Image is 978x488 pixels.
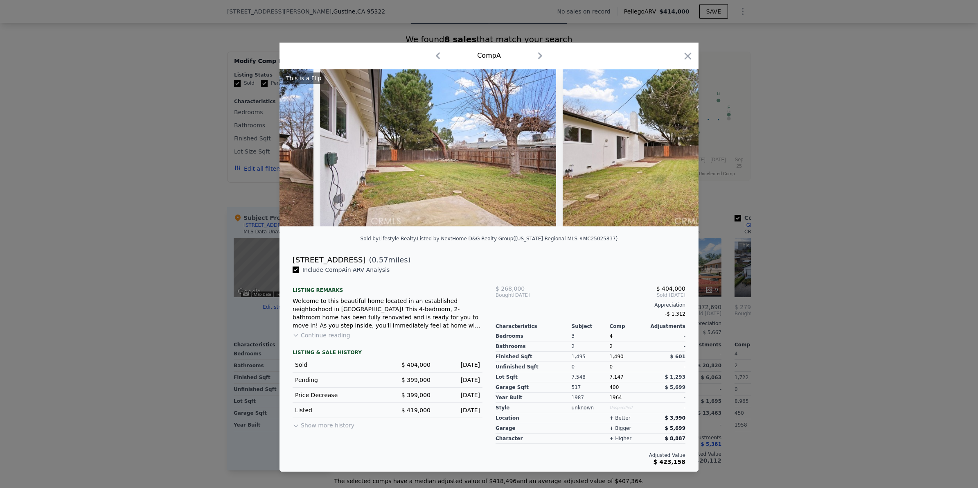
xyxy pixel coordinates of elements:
span: $ 5,699 [665,384,685,390]
div: Adjusted Value [496,452,685,459]
div: Adjustments [647,323,685,330]
div: This is a Flip [283,72,324,84]
span: $ 3,990 [665,415,685,421]
div: 1,495 [572,352,610,362]
div: [DATE] [437,361,480,369]
span: ( miles) [365,254,410,266]
span: 7,147 [609,374,623,380]
span: $ 601 [670,354,685,359]
div: 0 [572,362,610,372]
div: [DATE] [437,391,480,399]
span: $ 404,000 [656,285,685,292]
div: [STREET_ADDRESS] [293,254,365,266]
img: Property Img [563,69,799,226]
div: Unfinished Sqft [496,362,572,372]
div: Unspecified [609,403,647,413]
div: Bathrooms [496,341,572,352]
span: Bought [496,292,513,298]
span: $ 423,158 [654,459,685,465]
div: + better [609,415,630,421]
div: Welcome to this beautiful home located in an established neighborhood in [GEOGRAPHIC_DATA]! This ... [293,297,482,330]
div: Bedrooms [496,331,572,341]
div: Listed [295,406,381,414]
div: - [647,362,685,372]
div: 1987 [572,393,610,403]
span: Sold [DATE] [559,292,685,298]
div: 7,548 [572,372,610,382]
div: [DATE] [437,376,480,384]
div: character [496,434,572,444]
div: Garage Sqft [496,382,572,393]
div: + higher [609,435,631,442]
span: $ 268,000 [496,285,525,292]
div: Year Built [496,393,572,403]
span: Include Comp A in ARV Analysis [299,267,393,273]
span: 0 [609,364,613,370]
div: - [647,393,685,403]
div: Lot Sqft [496,372,572,382]
div: location [496,413,572,423]
span: 4 [609,333,613,339]
div: Comp [609,323,647,330]
div: 1964 [609,393,647,403]
span: $ 404,000 [401,361,430,368]
div: + bigger [609,425,631,432]
div: Comp A [477,51,501,61]
div: LISTING & SALE HISTORY [293,349,482,357]
button: Show more history [293,418,354,429]
div: Listing remarks [293,280,482,294]
div: garage [496,423,572,434]
button: Continue reading [293,331,350,339]
span: 400 [609,384,619,390]
span: $ 399,000 [401,392,430,398]
img: Property Img [320,69,556,226]
div: Sold by Lifestyle Realty . [361,236,417,242]
div: Finished Sqft [496,352,572,362]
div: - [647,403,685,413]
span: 0.57 [372,255,388,264]
div: Sold [295,361,381,369]
div: - [647,341,685,352]
span: $ 1,293 [665,374,685,380]
span: $ 419,000 [401,407,430,413]
div: 3 [572,331,610,341]
div: [DATE] [437,406,480,414]
div: Listed by NextHome D&G Realty Group ([US_STATE] Regional MLS #MC25025837) [417,236,617,242]
span: $ 5,699 [665,425,685,431]
div: 2 [609,341,647,352]
div: Characteristics [496,323,572,330]
span: $ 8,887 [665,436,685,441]
div: 517 [572,382,610,393]
span: 1,490 [609,354,623,359]
div: Style [496,403,572,413]
div: - [647,331,685,341]
div: unknown [572,403,610,413]
div: Price Decrease [295,391,381,399]
div: [DATE] [496,292,559,298]
span: -$ 1,312 [665,311,685,317]
div: 2 [572,341,610,352]
div: Pending [295,376,381,384]
div: Appreciation [496,302,685,308]
div: Subject [572,323,610,330]
span: $ 399,000 [401,377,430,383]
